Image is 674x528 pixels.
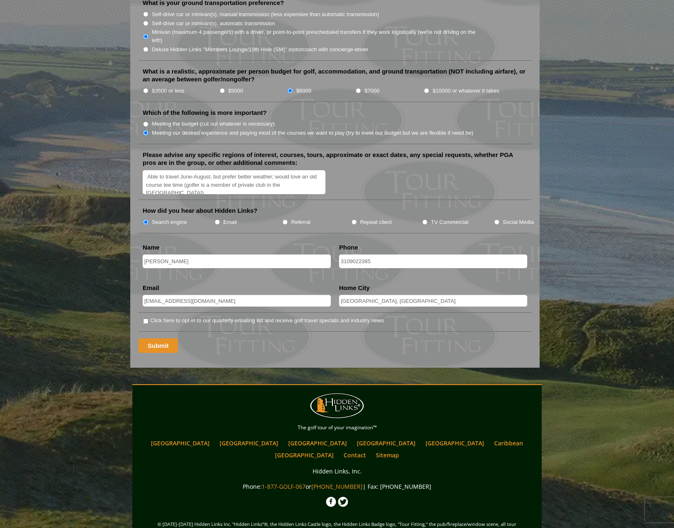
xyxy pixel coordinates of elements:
[134,481,540,492] p: Phone: or | Fax: [PHONE_NUMBER]
[143,243,160,252] label: Name
[143,109,267,117] label: Which of the following is more important?
[433,87,499,95] label: $10000 or whatever it takes
[421,437,488,449] a: [GEOGRAPHIC_DATA]
[339,243,358,252] label: Phone
[150,316,384,325] label: Click here to opt-in to our quarterly emailing list and receive golf travel specials and industry...
[296,87,311,95] label: $6000
[372,449,403,461] a: Sitemap
[364,87,379,95] label: $7000
[152,218,187,226] label: Search engine
[143,67,527,83] label: What is a realistic, approximate per person budget for golf, accommodation, and ground transporta...
[284,437,351,449] a: [GEOGRAPHIC_DATA]
[215,437,282,449] a: [GEOGRAPHIC_DATA]
[143,284,159,292] label: Email
[152,129,473,137] label: Meeting our desired experience and playing most of the courses we want to play (try to meet our b...
[134,423,540,432] p: The golf tour of your imagination™
[152,45,368,54] label: Deluxe Hidden Links "Members Lounge/19th Hole (SM)" motorcoach with concierge-driver
[152,120,275,128] label: Meeting the budget (cut out whatever is necessary)
[143,207,258,215] label: How did you hear about Hidden Links?
[503,218,534,226] label: Social Media
[152,87,184,95] label: $3500 or less
[311,483,363,490] a: [PHONE_NUMBER]
[431,218,468,226] label: TV Commercial
[339,284,370,292] label: Home City
[143,151,527,167] label: Please advise any specific regions of interest, courses, tours, approximate or exact dates, any s...
[152,28,484,44] label: Minivan (maximum 4 passengers) with a driver, or point-to-point prescheduled transfers if they wo...
[490,437,527,449] a: Caribbean
[339,449,370,461] a: Contact
[152,10,379,19] label: Self-drive car or minivan(s), manual transmission (less expensive than automatic transmission)
[326,497,336,507] img: Facebook
[152,19,275,28] label: Self-drive car or minivan(s), automatic transmission
[147,437,214,449] a: [GEOGRAPHIC_DATA]
[271,449,338,461] a: [GEOGRAPHIC_DATA]
[262,483,306,490] a: 1-877-GOLF-067
[134,466,540,476] p: Hidden Links, Inc.
[228,87,243,95] label: $5000
[353,437,420,449] a: [GEOGRAPHIC_DATA]
[139,338,178,353] input: Submit
[291,218,311,226] label: Referral
[360,218,392,226] label: Repeat client
[338,497,348,507] img: Twitter
[223,218,237,226] label: Email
